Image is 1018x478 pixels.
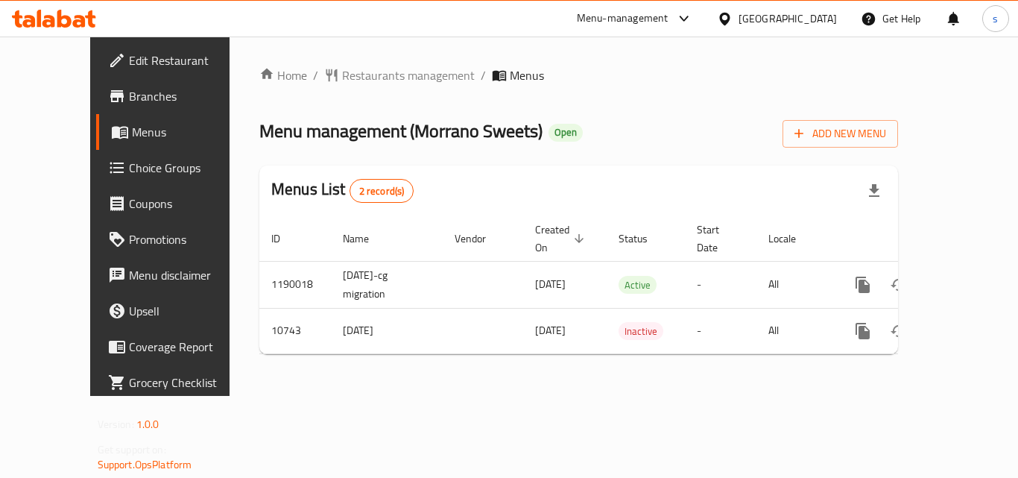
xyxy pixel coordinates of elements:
span: [DATE] [535,321,566,340]
span: Promotions [129,230,248,248]
span: ID [271,230,300,248]
h2: Menus List [271,178,414,203]
div: Total records count [350,179,414,203]
span: Edit Restaurant [129,51,248,69]
a: Choice Groups [96,150,260,186]
span: Menus [510,66,544,84]
a: Menu disclaimer [96,257,260,293]
td: All [756,308,833,353]
span: Status [619,230,667,248]
span: Add New Menu [794,125,886,143]
span: Grocery Checklist [129,374,248,391]
span: Inactive [619,323,663,340]
span: Locale [768,230,815,248]
a: Grocery Checklist [96,365,260,400]
button: more [845,313,881,349]
td: - [685,261,756,308]
span: Coupons [129,195,248,213]
a: Coupons [96,186,260,221]
span: Open [548,126,583,139]
span: 2 record(s) [350,184,414,198]
span: Version: [98,415,134,434]
span: Choice Groups [129,159,248,177]
span: Restaurants management [342,66,475,84]
th: Actions [833,216,1000,262]
span: Menu management ( Morrano Sweets ) [259,114,543,148]
div: Inactive [619,322,663,340]
a: Home [259,66,307,84]
td: 1190018 [259,261,331,308]
li: / [481,66,486,84]
div: Export file [856,173,892,209]
a: Coverage Report [96,329,260,365]
span: [DATE] [535,274,566,294]
span: Coverage Report [129,338,248,356]
td: 10743 [259,308,331,353]
td: - [685,308,756,353]
span: Menu disclaimer [129,266,248,284]
span: Branches [129,87,248,105]
td: [DATE] [331,308,443,353]
span: Start Date [697,221,739,257]
td: [DATE]-cg migration [331,261,443,308]
a: Edit Restaurant [96,43,260,78]
table: enhanced table [259,216,1000,354]
span: Upsell [129,302,248,320]
div: [GEOGRAPHIC_DATA] [739,10,837,27]
span: s [993,10,998,27]
li: / [313,66,318,84]
button: Change Status [881,313,917,349]
button: Change Status [881,267,917,303]
div: Open [548,124,583,142]
div: Active [619,276,657,294]
span: Menus [132,123,248,141]
span: Active [619,277,657,294]
span: Name [343,230,388,248]
a: Restaurants management [324,66,475,84]
span: Created On [535,221,589,257]
a: Promotions [96,221,260,257]
span: Get support on: [98,440,166,459]
span: 1.0.0 [136,415,159,434]
span: Vendor [455,230,505,248]
div: Menu-management [577,10,668,28]
button: more [845,267,881,303]
button: Add New Menu [783,120,898,148]
a: Support.OpsPlatform [98,455,192,474]
a: Menus [96,114,260,150]
a: Branches [96,78,260,114]
td: All [756,261,833,308]
a: Upsell [96,293,260,329]
nav: breadcrumb [259,66,898,84]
